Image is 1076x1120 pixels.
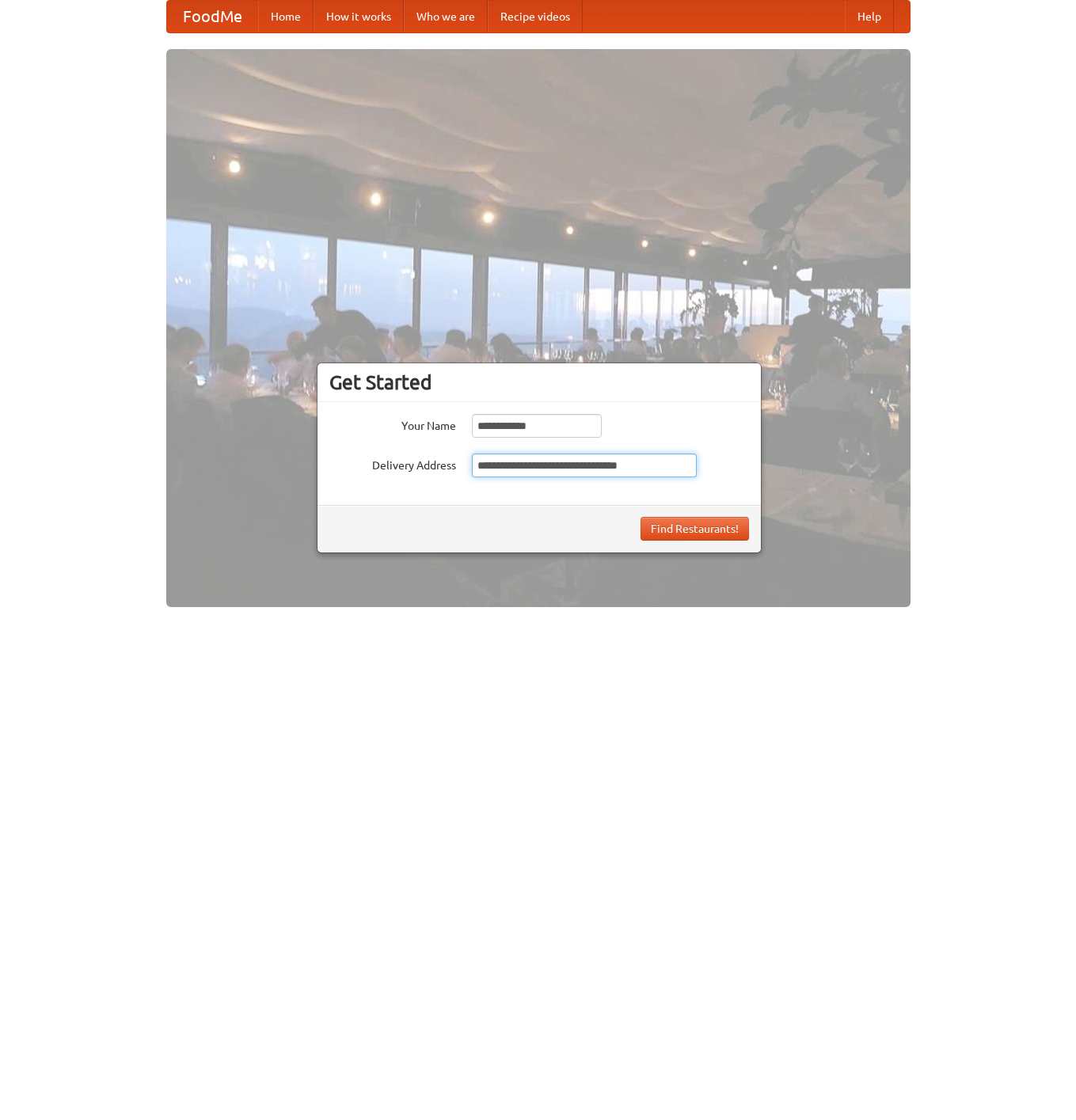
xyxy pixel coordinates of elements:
a: Who we are [404,1,488,32]
a: How it works [314,1,404,32]
a: Help [845,1,894,32]
label: Your Name [329,414,456,434]
a: Home [258,1,314,32]
h3: Get Started [329,370,749,394]
label: Delivery Address [329,454,456,473]
a: Recipe videos [488,1,583,32]
button: Find Restaurants! [641,517,749,541]
a: FoodMe [167,1,258,32]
